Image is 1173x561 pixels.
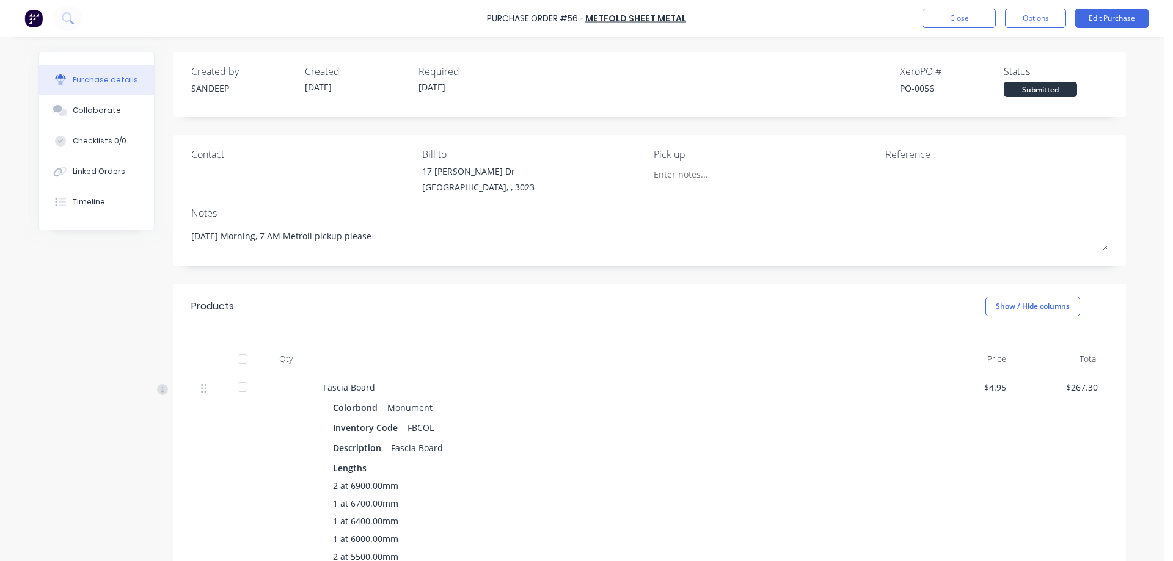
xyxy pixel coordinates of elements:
div: 17 [PERSON_NAME] Dr [422,165,535,178]
div: Qty [258,347,313,371]
div: Monument [387,399,433,416]
span: 1 at 6400.00mm [333,515,398,527]
a: METFOLD SHEET METAL [585,12,686,24]
div: Bill to [422,147,645,162]
div: [GEOGRAPHIC_DATA], , 3023 [422,181,535,194]
span: 1 at 6000.00mm [333,532,398,545]
div: $4.95 [934,381,1006,394]
button: Timeline [39,187,154,217]
div: Created [305,64,409,79]
span: 1 at 6700.00mm [333,497,398,510]
div: Contact [191,147,414,162]
button: Checklists 0/0 [39,126,154,156]
img: Factory [24,9,43,27]
div: Reference [885,147,1108,162]
div: FBCOL [407,419,434,436]
div: Timeline [73,197,105,208]
div: Linked Orders [73,166,125,177]
div: Total [1016,347,1108,371]
span: Lengths [333,461,367,474]
button: Close [923,9,996,28]
button: Linked Orders [39,156,154,187]
div: Status [1004,64,1108,79]
div: Required [418,64,522,79]
div: Inventory Code [333,419,407,436]
textarea: [DATE] Morning, 7 AM Metroll pickup please [191,223,1108,251]
div: Pick up [654,147,876,162]
div: Price [924,347,1016,371]
button: Edit Purchase [1075,9,1149,28]
div: Colorbond [333,399,382,416]
div: Fascia Board [391,439,443,457]
div: Submitted [1004,82,1077,97]
div: Notes [191,206,1108,220]
div: Purchase Order #56 - [487,12,584,25]
button: Purchase details [39,65,154,95]
div: Products [191,299,234,314]
div: Created by [191,64,295,79]
span: 2 at 6900.00mm [333,479,398,492]
div: SANDEEP [191,82,295,95]
div: $267.30 [1026,381,1098,394]
div: PO-0056 [900,82,1004,95]
div: Checklists 0/0 [73,136,126,147]
div: Description [333,439,391,457]
button: Show / Hide columns [985,297,1080,316]
div: Xero PO # [900,64,1004,79]
button: Options [1005,9,1066,28]
div: Purchase details [73,74,138,85]
button: Collaborate [39,95,154,126]
div: Fascia Board [323,381,915,394]
div: Collaborate [73,105,121,116]
input: Enter notes... [654,165,765,183]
